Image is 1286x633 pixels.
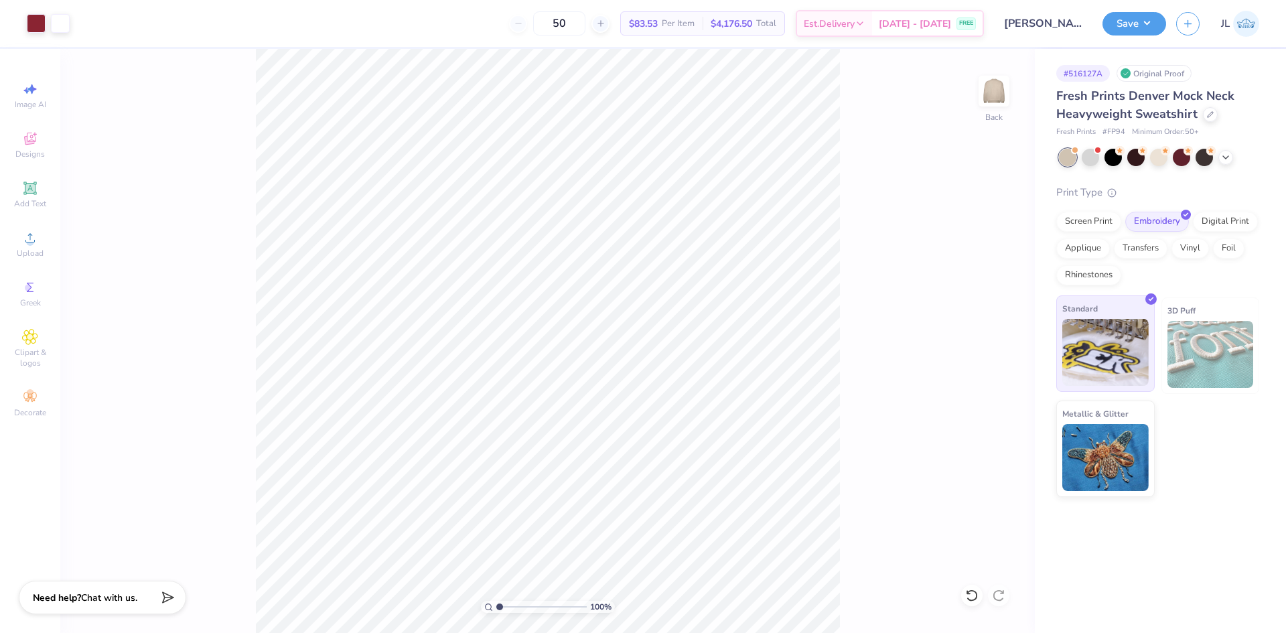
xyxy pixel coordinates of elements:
span: 100 % [590,601,612,613]
div: Original Proof [1117,65,1192,82]
span: Chat with us. [81,591,137,604]
span: FREE [959,19,973,28]
span: Decorate [14,407,46,418]
div: Print Type [1056,185,1259,200]
div: # 516127A [1056,65,1110,82]
div: Embroidery [1125,212,1189,232]
input: Untitled Design [994,10,1092,37]
span: $4,176.50 [711,17,752,31]
span: JL [1221,16,1230,31]
span: Clipart & logos [7,347,54,368]
span: Fresh Prints [1056,127,1096,138]
span: Minimum Order: 50 + [1132,127,1199,138]
span: [DATE] - [DATE] [879,17,951,31]
span: Image AI [15,99,46,110]
img: Metallic & Glitter [1062,424,1149,491]
div: Vinyl [1171,238,1209,259]
div: Applique [1056,238,1110,259]
span: Per Item [662,17,695,31]
div: Screen Print [1056,212,1121,232]
span: Greek [20,297,41,308]
img: 3D Puff [1167,321,1254,388]
img: Back [981,78,1007,104]
input: – – [533,11,585,36]
span: Fresh Prints Denver Mock Neck Heavyweight Sweatshirt [1056,88,1234,122]
span: # FP94 [1102,127,1125,138]
span: 3D Puff [1167,303,1196,318]
span: Total [756,17,776,31]
div: Digital Print [1193,212,1258,232]
span: Add Text [14,198,46,209]
div: Foil [1213,238,1244,259]
button: Save [1102,12,1166,36]
span: Upload [17,248,44,259]
span: Standard [1062,301,1098,315]
span: Est. Delivery [804,17,855,31]
span: Designs [15,149,45,159]
div: Back [985,111,1003,123]
span: $83.53 [629,17,658,31]
a: JL [1221,11,1259,37]
img: Jairo Laqui [1233,11,1259,37]
img: Standard [1062,319,1149,386]
div: Transfers [1114,238,1167,259]
div: Rhinestones [1056,265,1121,285]
span: Metallic & Glitter [1062,407,1129,421]
strong: Need help? [33,591,81,604]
